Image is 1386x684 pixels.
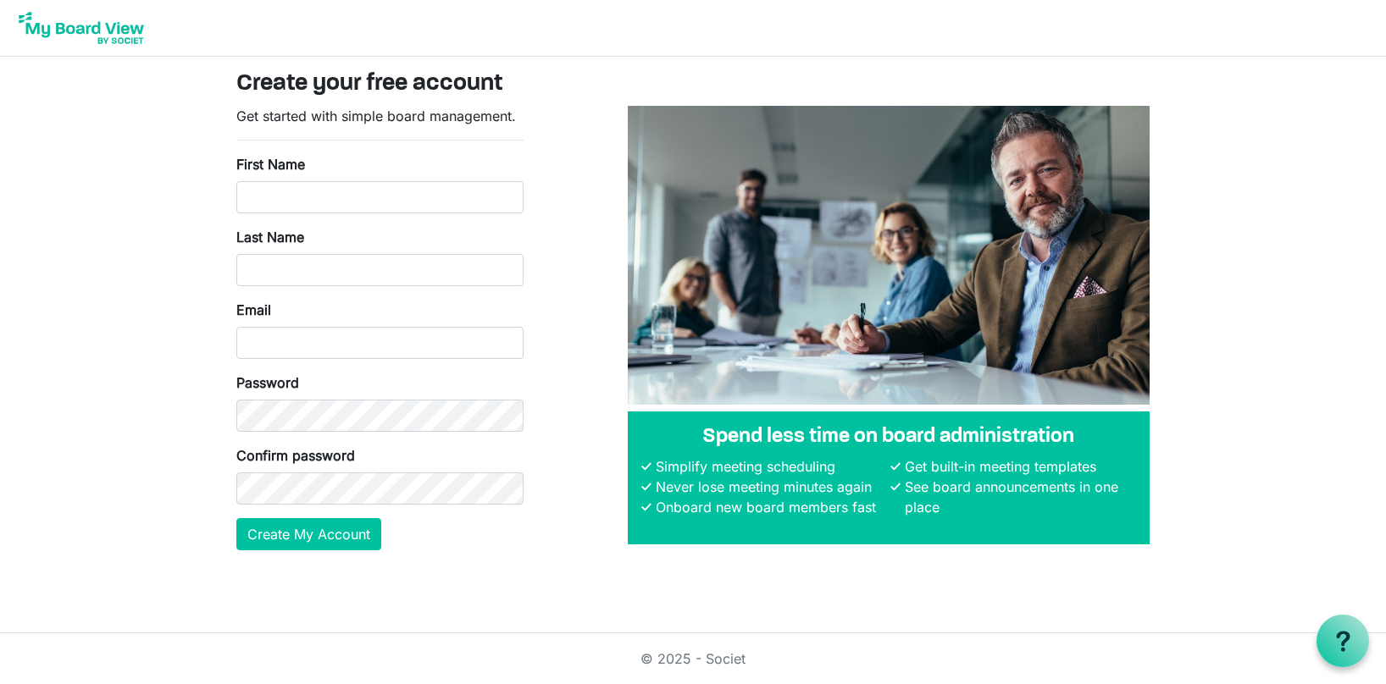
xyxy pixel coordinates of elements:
img: My Board View Logo [14,7,149,49]
li: Never lose meeting minutes again [651,477,887,497]
h3: Create your free account [236,70,1150,99]
span: Get started with simple board management. [236,108,516,124]
li: Get built-in meeting templates [901,456,1136,477]
h4: Spend less time on board administration [641,425,1136,450]
label: Password [236,372,299,393]
li: See board announcements in one place [901,477,1136,517]
label: Last Name [236,227,304,247]
label: Email [236,300,271,320]
li: Onboard new board members fast [651,497,887,517]
label: Confirm password [236,445,355,466]
a: © 2025 - Societ [640,650,746,667]
li: Simplify meeting scheduling [651,456,887,477]
img: A photograph of board members sitting at a table [628,106,1150,405]
label: First Name [236,154,305,174]
button: Create My Account [236,518,381,550]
